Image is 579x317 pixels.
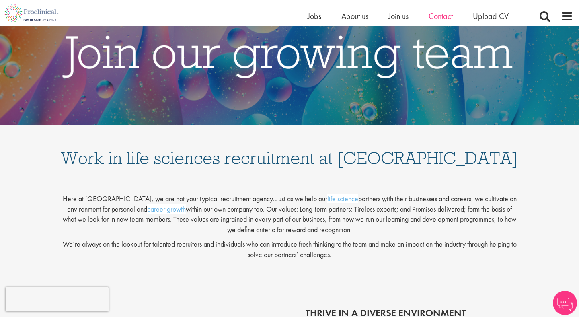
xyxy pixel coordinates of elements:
[553,291,577,315] img: Chatbot
[473,11,509,21] a: Upload CV
[60,133,519,167] h1: Work in life sciences recruitment at [GEOGRAPHIC_DATA]
[429,11,453,21] a: Contact
[147,204,186,214] a: career growth
[341,11,368,21] a: About us
[327,194,358,203] a: life science
[388,11,409,21] a: Join us
[60,239,519,259] p: We’re always on the lookout for talented recruiters and individuals who can introduce fresh think...
[60,187,519,235] p: Here at [GEOGRAPHIC_DATA], we are not your typical recruitment agency. Just as we help our partne...
[6,287,109,311] iframe: reCAPTCHA
[308,11,321,21] a: Jobs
